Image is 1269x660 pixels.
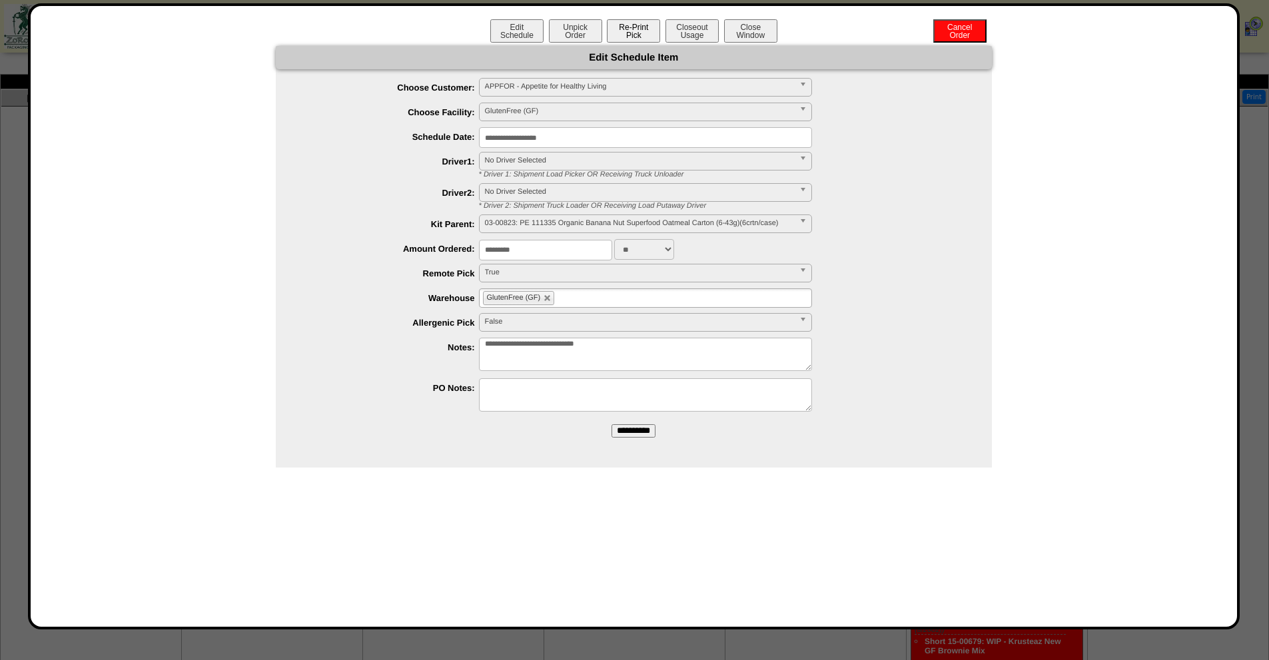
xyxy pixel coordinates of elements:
[485,79,794,95] span: APPFOR - Appetite for Healthy Living
[485,314,794,330] span: False
[302,157,479,166] label: Driver1:
[302,318,479,328] label: Allergenic Pick
[302,383,479,393] label: PO Notes:
[607,19,660,43] button: Re-PrintPick
[933,19,987,43] button: CancelOrder
[469,170,992,178] div: * Driver 1: Shipment Load Picker OR Receiving Truck Unloader
[485,215,794,231] span: 03-00823: PE 111335 Organic Banana Nut Superfood Oatmeal Carton (6-43g)(6crtn/case)
[302,83,479,93] label: Choose Customer:
[485,264,794,280] span: True
[302,188,479,198] label: Driver2:
[469,202,992,210] div: * Driver 2: Shipment Truck Loader OR Receiving Load Putaway Driver
[723,30,779,40] a: CloseWindow
[487,294,541,302] span: GlutenFree (GF)
[302,293,479,303] label: Warehouse
[724,19,777,43] button: CloseWindow
[302,268,479,278] label: Remote Pick
[276,46,992,69] div: Edit Schedule Item
[302,107,479,117] label: Choose Facility:
[485,153,794,168] span: No Driver Selected
[549,19,602,43] button: UnpickOrder
[302,342,479,352] label: Notes:
[490,19,544,43] button: EditSchedule
[665,19,719,43] button: CloseoutUsage
[302,219,479,229] label: Kit Parent:
[302,132,479,142] label: Schedule Date:
[485,103,794,119] span: GlutenFree (GF)
[485,184,794,200] span: No Driver Selected
[302,244,479,254] label: Amount Ordered:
